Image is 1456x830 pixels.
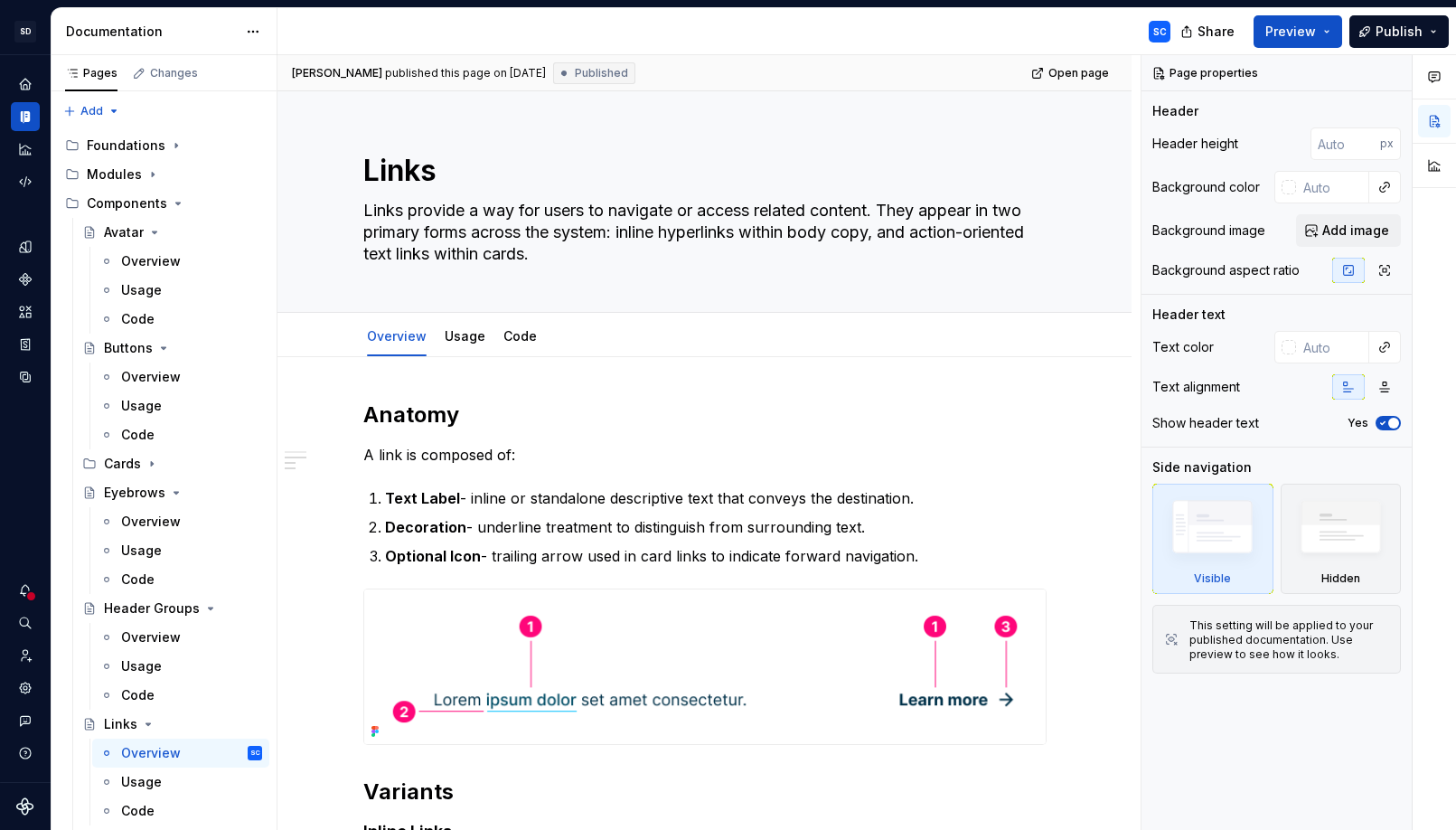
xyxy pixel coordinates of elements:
[58,131,269,160] div: Foundations
[14,21,36,42] div: SD
[75,710,269,739] a: Links
[11,135,40,164] div: Analytics
[11,576,40,605] button: Notifications
[1152,261,1300,279] div: Background aspect ratio
[1152,338,1214,356] div: Text color
[121,773,162,791] div: Usage
[121,368,181,386] div: Overview
[121,686,155,704] div: Code
[363,444,1047,466] p: A link is composed of:
[385,489,460,507] strong: Text Label
[385,545,1047,567] p: - trailing arrow used in card links to indicate forward navigation.
[1296,171,1369,203] input: Auto
[11,674,40,703] a: Settings
[92,536,269,565] a: Usage
[121,571,155,589] div: Code
[92,305,269,334] a: Code
[496,316,544,354] div: Code
[1152,484,1273,594] div: Visible
[121,542,162,560] div: Usage
[363,778,1047,806] h2: Variants
[385,66,546,80] div: published this page on [DATE]
[11,265,40,294] a: Components
[11,363,40,391] a: Data sources
[11,608,40,637] button: Search ⌘K
[11,641,40,670] div: Invite team
[1296,331,1369,363] input: Auto
[75,449,269,478] div: Cards
[1194,571,1231,586] div: Visible
[1189,618,1389,662] div: This setting will be applied to your published documentation. Use preview to see how it looks.
[367,328,427,344] a: Overview
[1152,414,1259,432] div: Show header text
[121,628,181,646] div: Overview
[104,339,153,357] div: Buttons
[1152,378,1240,396] div: Text alignment
[1265,23,1316,41] span: Preview
[11,706,40,735] button: Contact support
[121,744,181,762] div: Overview
[121,513,181,531] div: Overview
[92,739,269,768] a: OverviewSC
[4,12,47,51] button: SD
[80,104,103,118] span: Add
[292,66,382,80] span: [PERSON_NAME]
[1281,484,1402,594] div: Hidden
[1152,135,1238,153] div: Header height
[1349,15,1449,48] button: Publish
[87,137,165,155] div: Foundations
[121,252,181,270] div: Overview
[385,487,1047,509] p: - inline or standalone descriptive text that conveys the destination.
[1152,222,1265,240] div: Background image
[121,397,162,415] div: Usage
[11,297,40,326] a: Assets
[121,426,155,444] div: Code
[503,328,537,344] a: Code
[575,66,628,80] span: Published
[1152,458,1252,476] div: Side navigation
[92,276,269,305] a: Usage
[92,565,269,594] a: Code
[11,102,40,131] a: Documentation
[11,330,40,359] a: Storybook stories
[360,316,434,354] div: Overview
[250,744,260,762] div: SC
[1348,416,1368,430] label: Yes
[92,623,269,652] a: Overview
[445,328,485,344] a: Usage
[104,599,200,618] div: Header Groups
[92,363,269,391] a: Overview
[11,232,40,261] a: Design tokens
[92,507,269,536] a: Overview
[150,66,198,80] div: Changes
[104,455,141,473] div: Cards
[16,797,34,816] svg: Supernova Logo
[75,478,269,507] a: Eyebrows
[92,391,269,420] a: Usage
[360,149,1043,193] textarea: Links
[11,167,40,196] a: Code automation
[92,797,269,825] a: Code
[65,66,117,80] div: Pages
[437,316,493,354] div: Usage
[385,516,1047,538] p: - underline treatment to distinguish from surrounding text.
[1198,23,1235,41] span: Share
[58,99,126,124] button: Add
[1152,102,1198,120] div: Header
[104,484,165,502] div: Eyebrows
[104,223,144,241] div: Avatar
[66,23,237,41] div: Documentation
[87,165,142,184] div: Modules
[1380,137,1394,151] p: px
[1171,15,1246,48] button: Share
